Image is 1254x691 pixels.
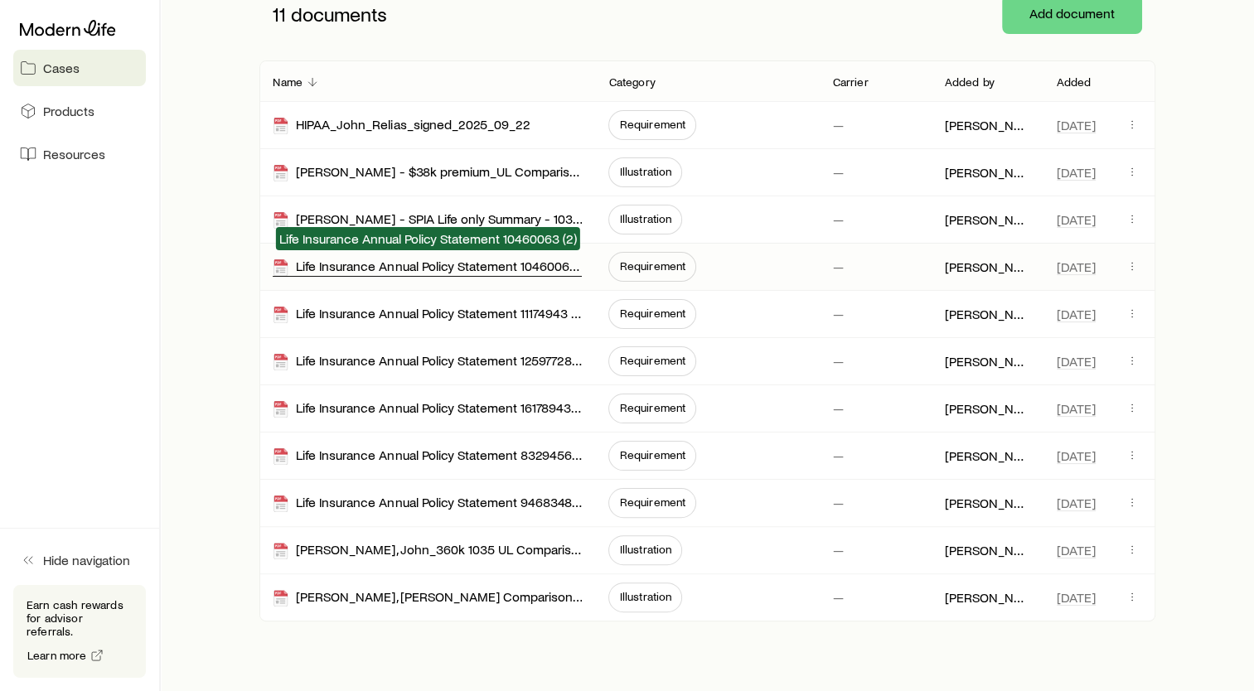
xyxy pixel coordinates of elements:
[1057,117,1096,133] span: [DATE]
[833,75,869,89] p: Carrier
[273,116,530,135] div: HIPAA_John_Relias_signed_2025_09_22
[43,146,105,162] span: Resources
[833,589,844,606] p: —
[619,118,685,131] span: Requirement
[619,495,685,509] span: Requirement
[945,400,1030,417] p: [PERSON_NAME]
[273,2,286,26] span: 11
[1057,447,1096,464] span: [DATE]
[1057,211,1096,228] span: [DATE]
[273,352,582,371] div: Life Insurance Annual Policy Statement 12597728 (2)
[13,542,146,578] button: Hide navigation
[945,117,1030,133] p: [PERSON_NAME]
[1057,542,1096,558] span: [DATE]
[13,93,146,129] a: Products
[43,552,130,568] span: Hide navigation
[1057,589,1096,606] span: [DATE]
[291,2,387,26] span: documents
[619,307,685,320] span: Requirement
[1057,306,1096,322] span: [DATE]
[833,542,844,558] p: —
[273,399,582,418] div: Life Insurance Annual Policy Statement 16178943 (2)
[833,495,844,511] p: —
[1057,164,1096,181] span: [DATE]
[619,448,685,461] span: Requirement
[945,495,1030,511] p: [PERSON_NAME]
[273,210,582,230] div: [PERSON_NAME] - SPIA Life only Summary - 1035 - 360K
[945,211,1030,228] p: [PERSON_NAME]
[833,117,844,133] p: —
[619,543,671,556] span: Illustration
[273,588,582,607] div: [PERSON_NAME], [PERSON_NAME] Comparison_35k Prem_STD
[945,306,1030,322] p: [PERSON_NAME]
[833,306,844,322] p: —
[945,259,1030,275] p: [PERSON_NAME]
[13,136,146,172] a: Resources
[833,353,844,370] p: —
[833,211,844,228] p: —
[13,50,146,86] a: Cases
[1057,75,1092,89] p: Added
[945,353,1030,370] p: [PERSON_NAME]
[833,259,844,275] p: —
[833,447,844,464] p: —
[273,163,582,182] div: [PERSON_NAME] - $38k premium_UL Comparison
[27,598,133,638] p: Earn cash rewards for advisor referrals.
[619,590,671,603] span: Illustration
[833,164,844,181] p: —
[13,585,146,678] div: Earn cash rewards for advisor referrals.Learn more
[273,447,582,466] div: Life Insurance Annual Policy Statement 8329456 (2)
[619,354,685,367] span: Requirement
[273,541,582,560] div: [PERSON_NAME], John_360k 1035 UL Comparison
[27,650,87,661] span: Learn more
[619,212,671,225] span: Illustration
[619,165,671,178] span: Illustration
[43,60,80,76] span: Cases
[273,75,303,89] p: Name
[273,258,582,277] div: Life Insurance Annual Policy Statement 10460063 (2)
[1057,400,1096,417] span: [DATE]
[833,400,844,417] p: —
[1057,259,1096,275] span: [DATE]
[945,447,1030,464] p: [PERSON_NAME]
[1057,495,1096,511] span: [DATE]
[619,401,685,414] span: Requirement
[945,589,1030,606] p: [PERSON_NAME]
[273,305,582,324] div: Life Insurance Annual Policy Statement 11174943 (2)
[273,494,582,513] div: Life Insurance Annual Policy Statement 9468348 (2)
[608,75,655,89] p: Category
[1057,353,1096,370] span: [DATE]
[945,542,1030,558] p: [PERSON_NAME]
[945,164,1030,181] p: [PERSON_NAME]
[619,259,685,273] span: Requirement
[945,75,995,89] p: Added by
[43,103,94,119] span: Products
